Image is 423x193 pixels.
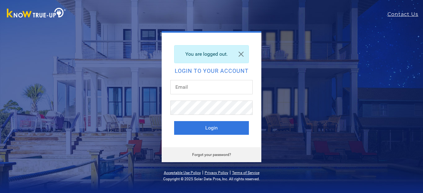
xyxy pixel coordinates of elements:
[230,169,231,175] span: |
[174,68,249,74] h2: Login to your account
[387,11,423,18] a: Contact Us
[205,171,228,175] a: Privacy Policy
[164,171,201,175] a: Acceptable Use Policy
[4,7,69,21] img: Know True-Up
[234,45,249,63] a: Close
[202,169,203,175] span: |
[174,45,249,63] div: You are logged out.
[174,121,249,135] button: Login
[170,80,253,94] input: Email
[192,153,231,157] a: Forgot your password?
[232,171,259,175] a: Terms of Service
